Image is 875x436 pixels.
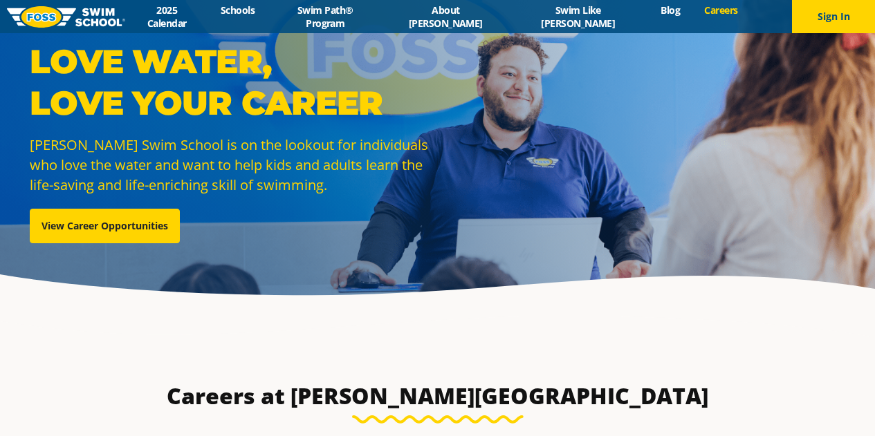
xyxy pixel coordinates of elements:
p: Love Water, Love Your Career [30,41,431,124]
a: 2025 Calendar [125,3,209,30]
a: Swim Path® Program [267,3,384,30]
img: FOSS Swim School Logo [7,6,125,28]
span: [PERSON_NAME] Swim School is on the lookout for individuals who love the water and want to help k... [30,135,428,194]
a: View Career Opportunities [30,209,180,243]
a: Swim Like [PERSON_NAME] [508,3,649,30]
a: Blog [649,3,692,17]
a: Schools [209,3,267,17]
a: Careers [692,3,750,17]
a: About [PERSON_NAME] [384,3,508,30]
h3: Careers at [PERSON_NAME][GEOGRAPHIC_DATA] [111,382,764,410]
